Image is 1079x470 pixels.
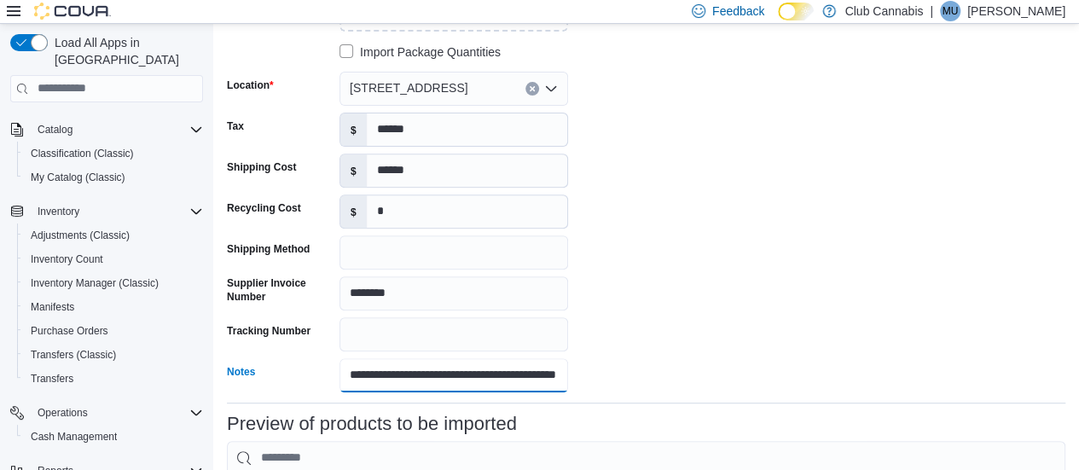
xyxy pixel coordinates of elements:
[31,201,203,222] span: Inventory
[17,247,210,271] button: Inventory Count
[24,225,203,246] span: Adjustments (Classic)
[17,295,210,319] button: Manifests
[31,300,74,314] span: Manifests
[17,271,210,295] button: Inventory Manager (Classic)
[24,426,124,447] a: Cash Management
[3,401,210,425] button: Operations
[31,403,95,423] button: Operations
[31,348,116,362] span: Transfers (Classic)
[31,171,125,184] span: My Catalog (Classic)
[339,42,501,62] label: Import Package Quantities
[38,123,73,136] span: Catalog
[24,273,203,293] span: Inventory Manager (Classic)
[227,242,310,256] label: Shipping Method
[48,34,203,68] span: Load All Apps in [GEOGRAPHIC_DATA]
[712,3,764,20] span: Feedback
[3,118,210,142] button: Catalog
[31,252,103,266] span: Inventory Count
[17,367,210,391] button: Transfers
[24,297,81,317] a: Manifests
[24,321,115,341] a: Purchase Orders
[24,249,203,270] span: Inventory Count
[17,223,210,247] button: Adjustments (Classic)
[24,143,203,164] span: Classification (Classic)
[24,345,203,365] span: Transfers (Classic)
[17,165,210,189] button: My Catalog (Classic)
[24,167,132,188] a: My Catalog (Classic)
[17,319,210,343] button: Purchase Orders
[227,160,296,174] label: Shipping Cost
[17,142,210,165] button: Classification (Classic)
[940,1,960,21] div: Mavis Upson
[227,365,255,379] label: Notes
[227,201,301,215] label: Recycling Cost
[525,82,539,96] button: Clear input
[778,20,779,21] span: Dark Mode
[227,324,310,338] label: Tracking Number
[778,3,814,20] input: Dark Mode
[24,297,203,317] span: Manifests
[227,78,274,92] label: Location
[31,372,73,386] span: Transfers
[24,273,165,293] a: Inventory Manager (Classic)
[31,119,79,140] button: Catalog
[943,1,959,21] span: MU
[340,113,367,146] label: $
[24,225,136,246] a: Adjustments (Classic)
[844,1,923,21] p: Club Cannabis
[31,229,130,242] span: Adjustments (Classic)
[3,200,210,223] button: Inventory
[34,3,111,20] img: Cova
[31,201,86,222] button: Inventory
[38,406,88,420] span: Operations
[24,426,203,447] span: Cash Management
[24,368,80,389] a: Transfers
[930,1,933,21] p: |
[340,154,367,187] label: $
[227,414,517,434] h3: Preview of products to be imported
[227,119,244,133] label: Tax
[350,78,467,98] span: [STREET_ADDRESS]
[24,143,141,164] a: Classification (Classic)
[17,343,210,367] button: Transfers (Classic)
[38,205,79,218] span: Inventory
[31,403,203,423] span: Operations
[24,249,110,270] a: Inventory Count
[24,167,203,188] span: My Catalog (Classic)
[227,276,333,304] label: Supplier Invoice Number
[24,345,123,365] a: Transfers (Classic)
[17,425,210,449] button: Cash Management
[31,119,203,140] span: Catalog
[31,430,117,444] span: Cash Management
[31,147,134,160] span: Classification (Classic)
[544,82,558,96] button: Open list of options
[31,276,159,290] span: Inventory Manager (Classic)
[340,195,367,228] label: $
[31,324,108,338] span: Purchase Orders
[24,368,203,389] span: Transfers
[24,321,203,341] span: Purchase Orders
[967,1,1065,21] p: [PERSON_NAME]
